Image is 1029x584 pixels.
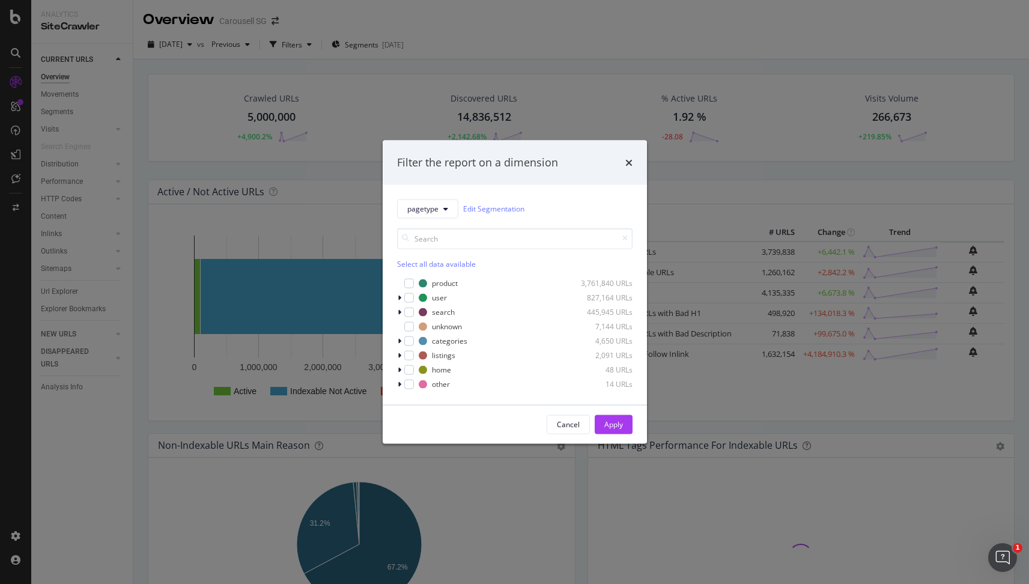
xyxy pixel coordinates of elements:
[432,307,455,317] div: search
[574,278,633,288] div: 3,761,840 URLs
[557,419,580,430] div: Cancel
[397,258,633,269] div: Select all data available
[432,278,458,288] div: product
[1013,543,1022,553] span: 1
[574,365,633,375] div: 48 URLs
[432,379,450,389] div: other
[574,350,633,360] div: 2,091 URLs
[574,307,633,317] div: 445,945 URLs
[432,336,467,346] div: categories
[432,350,455,360] div: listings
[397,228,633,249] input: Search
[432,321,462,332] div: unknown
[574,379,633,389] div: 14 URLs
[407,204,439,214] span: pagetype
[625,155,633,171] div: times
[432,293,447,303] div: user
[595,415,633,434] button: Apply
[547,415,590,434] button: Cancel
[574,336,633,346] div: 4,650 URLs
[463,202,524,215] a: Edit Segmentation
[432,365,451,375] div: home
[574,321,633,332] div: 7,144 URLs
[383,141,647,444] div: modal
[397,199,458,218] button: pagetype
[988,543,1017,572] iframe: Intercom live chat
[574,293,633,303] div: 827,164 URLs
[397,155,558,171] div: Filter the report on a dimension
[604,419,623,430] div: Apply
